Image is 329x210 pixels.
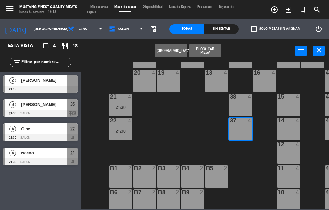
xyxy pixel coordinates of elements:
[296,189,300,195] div: 4
[87,5,111,8] span: Mis reservas
[70,125,75,132] span: 22
[61,42,69,50] i: restaurant
[251,26,257,32] span: check_box_outline_blank
[296,165,300,171] div: 4
[270,6,278,14] i: add_circle_outline
[176,165,180,171] div: 2
[3,42,47,50] div: Esta vista
[251,26,300,32] label: Solo mesas sin asignar
[272,70,276,76] div: 4
[79,27,87,31] span: Cena
[149,25,157,33] span: pending_actions
[313,46,325,56] button: close
[299,6,307,14] i: turned_in_not
[200,189,204,195] div: 2
[224,165,228,171] div: 2
[189,44,221,57] button: Bloquear Mesa
[315,25,323,33] i: power_settings_new
[152,165,156,171] div: 2
[109,105,132,110] div: 21:30
[155,44,187,57] button: [GEOGRAPHIC_DATA]
[297,47,305,54] i: power_input
[42,42,50,50] i: crop_square
[248,118,252,123] div: 4
[9,150,16,156] span: 4
[70,100,75,108] span: 35
[21,101,67,108] span: [PERSON_NAME]
[296,142,300,147] div: 4
[19,10,77,15] div: lunes 6. octubre - 16:18
[109,129,132,133] div: 21:30
[19,5,77,10] div: Mustang Finest Quality Meats
[21,77,67,84] span: [PERSON_NAME]
[194,5,215,8] span: Pre-acceso
[70,149,75,157] span: 21
[224,70,228,76] div: 4
[248,94,252,100] div: 4
[176,70,180,76] div: 4
[296,118,300,123] div: 4
[5,4,15,16] button: menu
[21,59,71,66] input: Filtrar por nombre...
[296,94,300,100] div: 4
[204,24,239,34] div: Sin sentar
[128,118,132,123] div: 4
[111,5,140,8] span: Mapa de mesas
[152,189,156,195] div: 2
[166,5,194,8] span: Lista de Espera
[9,126,16,132] span: 4
[200,165,204,171] div: 2
[285,6,292,14] i: exit_to_app
[21,150,67,156] span: Nacho
[9,101,16,108] span: 8
[9,77,16,84] span: 2
[315,47,323,54] i: close
[313,6,321,14] i: search
[5,4,15,14] i: menu
[53,42,56,50] span: 4
[128,189,132,195] div: 2
[128,165,132,171] div: 2
[118,27,129,31] span: SALON
[152,70,156,76] div: 4
[55,25,63,33] i: arrow_drop_down
[21,125,67,132] span: Gise
[176,189,180,195] div: 2
[295,46,307,56] button: power_input
[140,5,166,8] span: Disponibilidad
[73,42,78,50] span: 18
[169,24,204,34] div: Todas
[13,58,21,66] i: filter_list
[128,94,132,100] div: 4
